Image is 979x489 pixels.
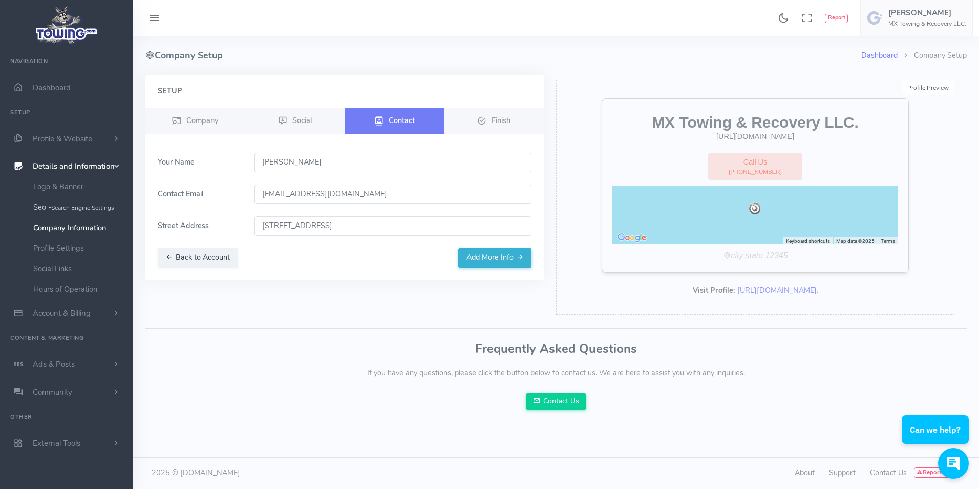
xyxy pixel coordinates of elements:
[158,87,531,95] h4: Setup
[33,359,75,370] span: Ads & Posts
[33,308,91,318] span: Account & Billing
[526,393,586,410] a: Contact Us
[389,115,415,125] span: Contact
[32,3,101,47] img: logo
[829,467,856,478] a: Support
[26,176,133,197] a: Logo & Banner
[888,9,966,17] h5: [PERSON_NAME]
[152,185,248,204] label: Contact Email
[51,203,114,212] small: Search Engine Settings
[152,216,248,236] label: Street Address
[33,387,72,397] span: Community
[26,197,133,217] a: Seo -Search Engine Settings
[145,36,861,75] h4: Company Setup
[867,10,883,26] img: user-image
[292,115,312,125] span: Social
[26,279,133,299] a: Hours of Operation
[612,250,898,262] div: ,
[731,251,743,260] i: city
[902,80,954,95] div: Profile Preview
[836,238,875,244] span: Map data ©2025
[26,217,133,238] a: Company Information
[612,131,898,142] div: [URL][DOMAIN_NAME]
[458,248,531,268] button: Add More Info
[693,285,735,295] b: Visit Profile:
[145,368,967,379] p: If you have any questions, please click the button below to contact us. We are here to assist you...
[825,14,848,23] button: Report
[33,83,71,93] span: Dashboard
[746,251,763,260] i: state
[26,258,133,279] a: Social Links
[615,231,649,244] img: Google
[186,115,218,125] span: Company
[786,238,830,245] button: Keyboard shortcuts
[145,467,556,479] div: 2025 © [DOMAIN_NAME]
[145,342,967,355] h3: Frequently Asked Questions
[152,153,248,172] label: Your Name
[612,114,898,131] h2: MX Towing & Recovery LLC.
[881,238,895,244] a: Terms (opens in new tab)
[26,238,133,258] a: Profile Settings
[33,161,115,172] span: Details and Information
[254,216,532,236] input: Enter a location
[33,438,80,449] span: External Tools
[898,50,967,62] li: Company Setup
[795,467,815,478] a: About
[492,115,510,125] span: Finish
[888,21,966,27] h6: MX Towing & Recovery LLC.
[737,285,818,295] a: [URL][DOMAIN_NAME].
[615,231,649,244] a: Open this area in Google Maps (opens a new window)
[33,134,92,144] span: Profile & Website
[765,251,788,260] i: 12345
[894,387,979,489] iframe: Conversations
[158,248,238,268] button: Back to Account
[861,50,898,60] a: Dashboard
[870,467,907,478] a: Contact Us
[708,153,802,181] a: Call Us[PHONE_NUMBER]
[729,168,782,176] span: [PHONE_NUMBER]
